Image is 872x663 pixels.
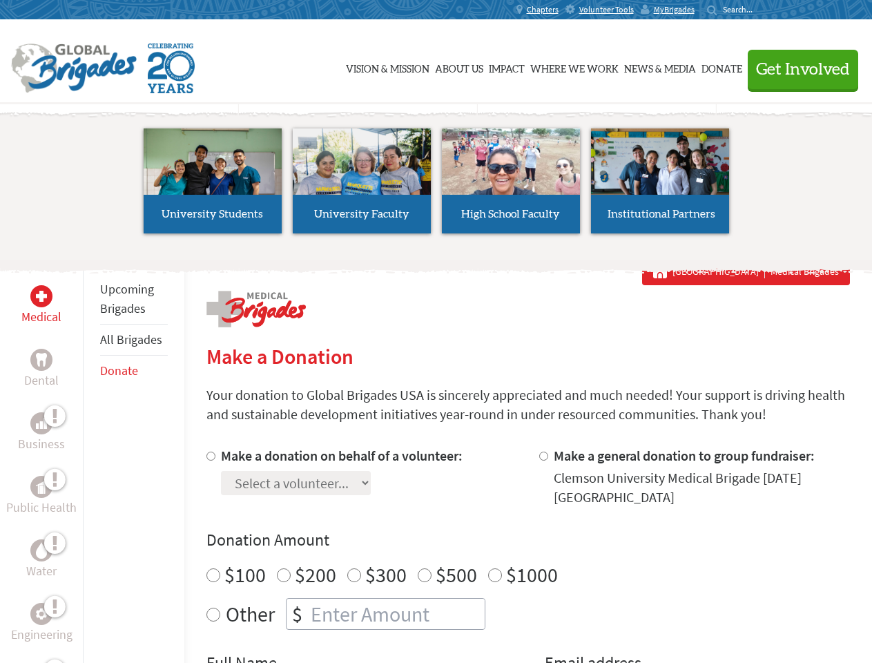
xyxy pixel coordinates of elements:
input: Enter Amount [308,599,485,629]
a: Donate [100,363,138,378]
p: Business [18,434,65,454]
label: Make a general donation to group fundraiser: [554,447,815,464]
a: All Brigades [100,331,162,347]
li: Upcoming Brigades [100,274,168,325]
span: Institutional Partners [608,209,715,220]
a: Public HealthPublic Health [6,476,77,517]
h4: Donation Amount [206,529,850,551]
label: $200 [295,561,336,588]
a: Upcoming Brigades [100,281,154,316]
a: DentalDental [24,349,59,390]
a: Donate [701,32,742,102]
a: MedicalMedical [21,285,61,327]
input: Search... [723,4,762,15]
label: $100 [224,561,266,588]
img: Global Brigades Logo [11,44,137,93]
a: University Faculty [293,128,431,233]
p: Water [26,561,57,581]
div: Dental [30,349,52,371]
div: Public Health [30,476,52,498]
label: Other [226,598,275,630]
div: Clemson University Medical Brigade [DATE] [GEOGRAPHIC_DATA] [554,468,850,507]
li: All Brigades [100,325,168,356]
a: WaterWater [26,539,57,581]
span: Chapters [527,4,559,15]
label: $300 [365,561,407,588]
a: Vision & Mission [346,32,429,102]
label: $1000 [506,561,558,588]
p: Public Health [6,498,77,517]
a: BusinessBusiness [18,412,65,454]
div: Medical [30,285,52,307]
label: Make a donation on behalf of a volunteer: [221,447,463,464]
div: Engineering [30,603,52,625]
h2: Make a Donation [206,344,850,369]
a: EngineeringEngineering [11,603,72,644]
img: menu_brigades_submenu_2.jpg [293,128,431,221]
span: Volunteer Tools [579,4,634,15]
img: menu_brigades_submenu_3.jpg [442,128,580,195]
p: Dental [24,371,59,390]
a: Institutional Partners [591,128,729,233]
button: Get Involved [748,50,858,89]
img: Business [36,418,47,429]
div: Business [30,412,52,434]
p: Your donation to Global Brigades USA is sincerely appreciated and much needed! Your support is dr... [206,385,850,424]
span: University Students [162,209,263,220]
a: Where We Work [530,32,619,102]
span: High School Faculty [461,209,560,220]
a: About Us [435,32,483,102]
a: High School Faculty [442,128,580,233]
a: News & Media [624,32,696,102]
div: $ [287,599,308,629]
span: University Faculty [314,209,409,220]
img: Global Brigades Celebrating 20 Years [148,44,195,93]
img: Dental [36,353,47,366]
a: Impact [489,32,525,102]
img: logo-medical.png [206,291,306,327]
span: MyBrigades [654,4,695,15]
div: Water [30,539,52,561]
img: Public Health [36,480,47,494]
img: menu_brigades_submenu_1.jpg [144,128,282,220]
img: Medical [36,291,47,302]
img: Water [36,542,47,558]
img: menu_brigades_submenu_4.jpg [591,128,729,220]
p: Medical [21,307,61,327]
a: University Students [144,128,282,233]
span: Get Involved [756,61,850,78]
p: Engineering [11,625,72,644]
label: $500 [436,561,477,588]
li: Donate [100,356,168,386]
img: Engineering [36,608,47,619]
